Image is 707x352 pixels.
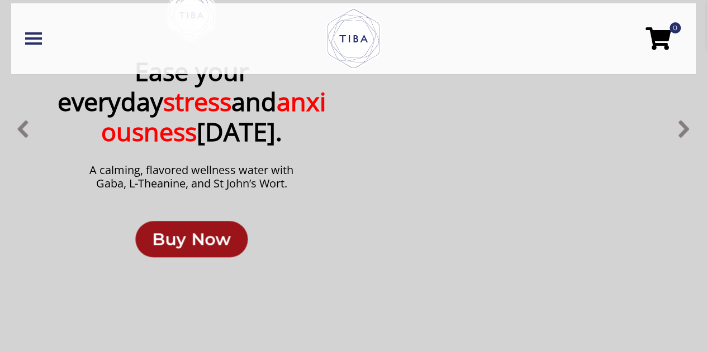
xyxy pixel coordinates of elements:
[668,114,699,144] div: next arrow
[670,115,697,143] img: next arrow
[646,31,671,44] a: 0
[152,226,231,252] div: Buy Now
[135,221,248,257] a: Buy Now
[10,115,37,143] img: previous arrow
[52,54,331,150] p: Ease your everyday and [DATE].
[163,84,231,118] span: stress
[80,161,303,193] p: A calming, flavored wellness water with Gaba, L-Theanine, and St John’s Wort.
[670,22,681,33] span: 0
[8,114,39,144] div: previous arrow
[101,84,326,148] span: anxiousness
